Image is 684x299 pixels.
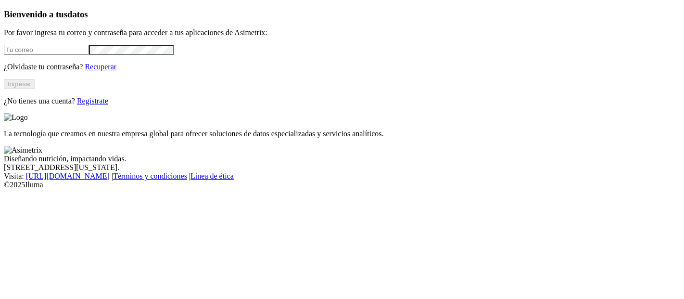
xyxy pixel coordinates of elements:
[113,172,187,180] a: Términos y condiciones
[4,163,680,172] div: [STREET_ADDRESS][US_STATE].
[26,172,110,180] a: [URL][DOMAIN_NAME]
[190,172,234,180] a: Línea de ética
[4,28,680,37] p: Por favor ingresa tu correo y contraseña para acceder a tus aplicaciones de Asimetrix:
[4,45,89,55] input: Tu correo
[4,155,680,163] div: Diseñando nutrición, impactando vidas.
[4,146,42,155] img: Asimetrix
[4,130,680,138] p: La tecnología que creamos en nuestra empresa global para ofrecer soluciones de datos especializad...
[4,79,35,89] button: Ingresar
[4,181,680,189] div: © 2025 Iluma
[4,97,680,105] p: ¿No tienes una cuenta?
[77,97,108,105] a: Regístrate
[4,63,680,71] p: ¿Olvidaste tu contraseña?
[4,113,28,122] img: Logo
[85,63,116,71] a: Recuperar
[67,9,88,19] span: datos
[4,172,680,181] div: Visita : | |
[4,9,680,20] h3: Bienvenido a tus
